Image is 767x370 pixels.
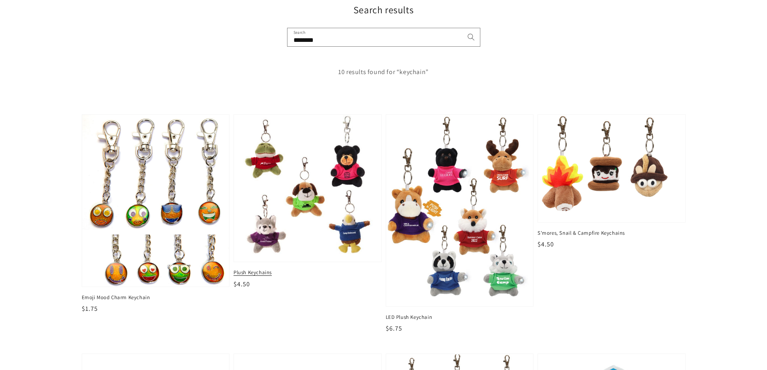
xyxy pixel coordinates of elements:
h1: Search results [82,4,686,16]
span: $1.75 [82,304,98,313]
span: Plush Keychains [234,269,382,276]
span: $4.50 [234,280,250,288]
a: Plush Keychains Plush Keychains $4.50 [234,114,382,289]
span: S'mores, Snail & Campfire Keychains [538,229,686,237]
img: Plush Keychains [232,112,383,264]
p: 10 results found for “keychain” [82,66,686,78]
img: LED Plush Keychain [386,115,533,306]
a: LED Plush Keychain LED Plush Keychain $6.75 [386,114,534,333]
span: $6.75 [386,324,402,333]
span: $4.50 [538,240,554,248]
a: Emoji Mood Charm Keychain Emoji Mood Charm Keychain $1.75 [82,114,230,314]
span: Emoji Mood Charm Keychain [82,294,230,301]
img: S'mores, Snail & Campfire Keychains [538,115,685,222]
img: Emoji Mood Charm Keychain [82,115,229,287]
a: S'mores, Snail & Campfire Keychains S'mores, Snail & Campfire Keychains $4.50 [538,114,686,249]
button: Search [462,28,480,46]
span: LED Plush Keychain [386,314,534,321]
